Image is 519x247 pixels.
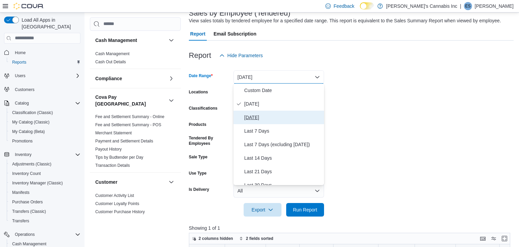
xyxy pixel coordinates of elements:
span: Reports [12,60,26,65]
button: Users [12,72,28,80]
span: Export [248,203,277,217]
button: [DATE] [233,70,324,84]
input: Dark Mode [360,2,374,9]
a: Payout History [95,147,122,151]
span: My Catalog (Beta) [9,128,80,136]
span: Inventory Count [12,171,41,176]
span: Cash Out Details [95,59,126,64]
button: Run Report [286,203,324,217]
a: Cash Management [95,51,129,56]
a: My Catalog (Beta) [9,128,48,136]
span: My Catalog (Classic) [12,119,50,125]
a: Reports [9,58,29,66]
label: Sale Type [189,154,207,160]
button: Catalog [1,98,83,108]
button: Cash Management [95,37,166,43]
span: Last 30 Days [244,181,321,189]
p: [PERSON_NAME] [475,2,514,10]
button: Inventory [12,151,34,159]
span: Inventory [12,151,80,159]
span: Users [12,72,80,80]
span: Promotions [9,137,80,145]
div: Erica Smith [464,2,472,10]
span: Purchase Orders [12,199,43,205]
span: Cash Management [12,241,46,247]
label: Classifications [189,106,218,111]
span: Promotions [12,138,33,144]
button: My Catalog (Beta) [7,127,83,136]
a: Classification (Classic) [9,109,56,117]
button: Export [244,203,281,217]
div: View sales totals by tendered employee for a specified date range. This report is equivalent to t... [189,17,501,24]
span: [DATE] [244,100,321,108]
span: Feedback [333,3,354,9]
a: Merchant Statement [95,130,132,135]
a: Customer Purchase History [95,209,145,214]
a: Fee and Settlement Summary - Online [95,114,165,119]
a: Adjustments (Classic) [9,160,54,168]
button: Transfers [7,216,83,226]
h3: Sales by Employee (Tendered) [189,9,291,17]
span: Purchase Orders [9,198,80,206]
span: Customers [15,87,34,92]
img: Cova [14,3,44,9]
h3: Cash Management [95,37,137,43]
span: Last 7 Days [244,127,321,135]
button: Inventory Count [7,169,83,178]
span: Inventory Count [9,170,80,178]
span: Last 21 Days [244,167,321,176]
label: Date Range [189,73,213,78]
span: Customer Activity List [95,193,134,198]
span: 2 fields sorted [246,236,273,241]
span: Operations [15,232,35,237]
span: Home [12,48,80,57]
span: ES [465,2,471,10]
a: Purchase Orders [9,198,46,206]
p: [PERSON_NAME]'s Cannabis Inc [386,2,457,10]
span: Catalog [12,99,80,107]
h3: Compliance [95,75,122,82]
a: Customer Activity List [95,193,134,198]
label: Tendered By Employees [189,135,231,146]
h3: Customer [95,178,117,185]
button: Keyboard shortcuts [479,234,487,243]
button: Cova Pay [GEOGRAPHIC_DATA] [95,93,166,107]
button: Purchase Orders [7,197,83,207]
span: Customers [12,85,80,94]
span: My Catalog (Classic) [9,118,80,126]
span: Transaction Details [95,162,130,168]
span: Adjustments (Classic) [12,161,51,167]
a: Home [12,49,28,57]
span: Home [15,50,26,55]
button: 2 fields sorted [237,234,276,243]
span: Transfers [9,217,80,225]
button: Manifests [7,188,83,197]
p: | [460,2,461,10]
button: Customer [167,178,175,186]
button: Compliance [95,75,166,82]
button: Home [1,48,83,58]
a: Payment and Settlement Details [95,138,153,143]
a: Customer Loyalty Points [95,201,139,206]
span: Fee and Settlement Summary - POS [95,122,161,127]
button: Hide Parameters [217,49,266,62]
button: Catalog [12,99,31,107]
span: Inventory Manager (Classic) [12,180,63,186]
label: Products [189,122,206,127]
button: Customers [1,85,83,94]
a: Tips by Budtender per Day [95,155,143,159]
span: Catalog [15,100,29,106]
span: Inventory [15,152,31,157]
p: Showing 1 of 1 [189,225,514,231]
button: Enter fullscreen [500,234,509,243]
button: Inventory [1,150,83,159]
span: Tips by Budtender per Day [95,154,143,160]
